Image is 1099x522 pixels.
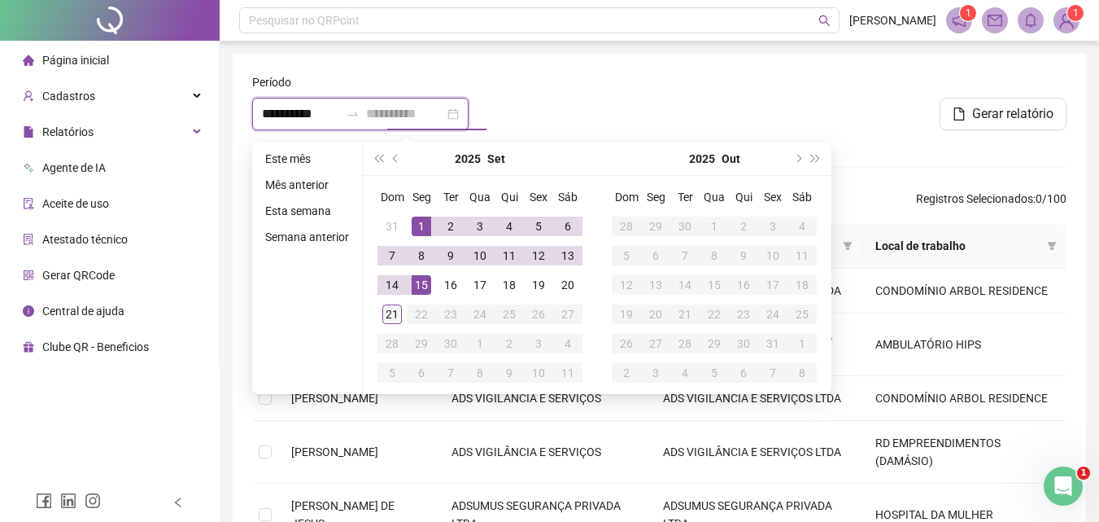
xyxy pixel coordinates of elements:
[787,182,817,212] th: Sáb
[436,270,465,300] td: 2025-09-16
[704,334,724,353] div: 29
[499,334,519,353] div: 2
[763,246,783,265] div: 10
[617,305,636,324] div: 19
[704,217,724,236] div: 1
[646,334,665,353] div: 27
[499,217,519,236] div: 4
[763,305,783,324] div: 24
[966,7,971,19] span: 1
[553,270,582,300] td: 2025-09-20
[259,175,355,195] li: Mês anterior
[172,497,184,508] span: left
[729,182,758,212] th: Qui
[617,275,636,295] div: 12
[42,54,109,67] span: Página inicial
[792,246,812,265] div: 11
[787,358,817,388] td: 2025-11-08
[441,217,460,236] div: 2
[704,305,724,324] div: 22
[412,363,431,383] div: 6
[700,241,729,270] td: 2025-10-08
[259,201,355,221] li: Esta semana
[787,329,817,358] td: 2025-11-01
[23,126,34,138] span: file
[436,329,465,358] td: 2025-09-30
[407,212,436,241] td: 2025-09-01
[862,314,1066,376] td: AMBULATÓRIO HIPS
[734,275,753,295] div: 16
[675,217,695,236] div: 30
[729,358,758,388] td: 2025-11-06
[675,246,695,265] div: 7
[382,246,402,265] div: 7
[840,234,856,258] span: filter
[612,212,641,241] td: 2025-09-28
[382,334,402,353] div: 28
[617,363,636,383] div: 2
[369,143,387,175] button: super-prev-year
[646,246,665,265] div: 6
[407,241,436,270] td: 2025-09-08
[641,270,670,300] td: 2025-10-13
[407,329,436,358] td: 2025-09-29
[42,161,106,174] span: Agente de IA
[465,212,495,241] td: 2025-09-03
[499,275,519,295] div: 18
[558,246,578,265] div: 13
[412,217,431,236] div: 1
[722,143,740,175] button: month panel
[347,107,360,121] span: swap-right
[407,270,436,300] td: 2025-09-15
[916,190,1066,216] span: : 0 / 100
[758,358,787,388] td: 2025-11-07
[729,212,758,241] td: 2025-10-02
[670,300,700,329] td: 2025-10-21
[524,329,553,358] td: 2025-10-03
[675,275,695,295] div: 14
[1067,5,1084,21] sup: Atualize o seu contato no menu Meus Dados
[529,305,548,324] div: 26
[495,182,524,212] th: Qui
[382,275,402,295] div: 14
[553,182,582,212] th: Sáb
[700,358,729,388] td: 2025-11-05
[612,241,641,270] td: 2025-10-05
[641,329,670,358] td: 2025-10-27
[670,241,700,270] td: 2025-10-07
[675,363,695,383] div: 4
[670,358,700,388] td: 2025-11-04
[700,270,729,300] td: 2025-10-15
[641,300,670,329] td: 2025-10-20
[792,334,812,353] div: 1
[612,270,641,300] td: 2025-10-12
[42,90,95,103] span: Cadastros
[650,376,861,421] td: ADS VIGILÂNCIA E SERVIÇOS LTDA
[670,270,700,300] td: 2025-10-14
[85,493,101,509] span: instagram
[729,329,758,358] td: 2025-10-30
[843,241,853,251] span: filter
[758,270,787,300] td: 2025-10-17
[700,212,729,241] td: 2025-10-01
[792,305,812,324] div: 25
[412,275,431,295] div: 15
[617,334,636,353] div: 26
[377,300,407,329] td: 2025-09-21
[553,212,582,241] td: 2025-09-06
[612,300,641,329] td: 2025-10-19
[553,329,582,358] td: 2025-10-04
[612,358,641,388] td: 2025-11-02
[704,246,724,265] div: 8
[470,246,490,265] div: 10
[252,73,291,91] span: Período
[382,217,402,236] div: 31
[529,275,548,295] div: 19
[758,182,787,212] th: Sex
[524,358,553,388] td: 2025-10-10
[1023,13,1038,28] span: bell
[553,358,582,388] td: 2025-10-11
[441,275,460,295] div: 16
[470,363,490,383] div: 8
[436,300,465,329] td: 2025-09-23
